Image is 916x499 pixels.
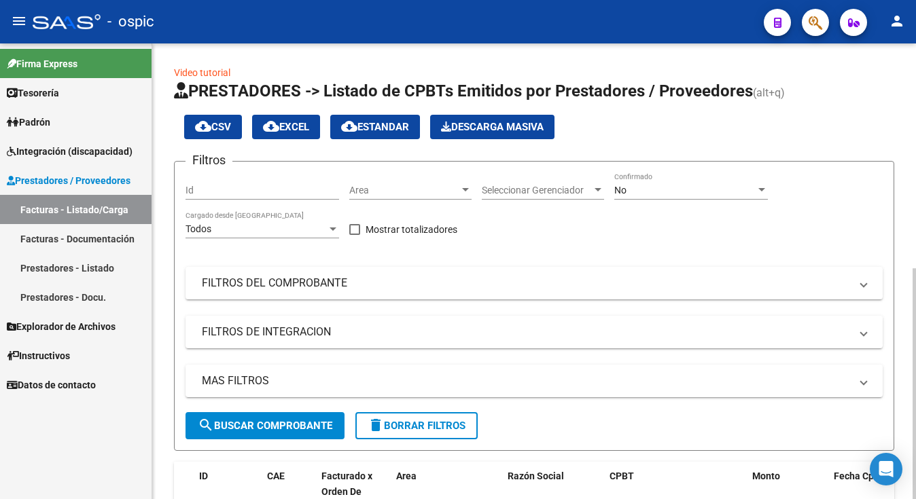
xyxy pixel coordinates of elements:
[7,115,50,130] span: Padrón
[7,319,116,334] span: Explorador de Archivos
[267,470,285,481] span: CAE
[186,223,211,234] span: Todos
[870,453,902,485] div: Open Intercom Messenger
[753,86,785,99] span: (alt+q)
[195,121,231,133] span: CSV
[482,185,592,196] span: Seleccionar Gerenciador
[252,115,320,139] button: EXCEL
[174,67,230,78] a: Video tutorial
[263,118,279,134] mat-icon: cloud_download
[368,420,465,432] span: Borrar Filtros
[396,470,417,481] span: Area
[7,56,77,71] span: Firma Express
[349,185,459,196] span: Area
[202,373,850,388] mat-panel-title: MAS FILTROS
[186,267,883,299] mat-expansion-panel-header: FILTROS DEL COMPROBANTE
[195,118,211,134] mat-icon: cloud_download
[752,470,780,481] span: Monto
[11,13,27,29] mat-icon: menu
[7,348,70,363] span: Instructivos
[441,121,544,133] span: Descarga Masiva
[184,115,242,139] button: CSV
[614,185,627,196] span: No
[186,412,345,439] button: Buscar Comprobante
[202,276,850,291] mat-panel-title: FILTROS DEL COMPROBANTE
[107,7,154,37] span: - ospic
[7,377,96,392] span: Datos de contacto
[321,470,372,497] span: Facturado x Orden De
[430,115,554,139] app-download-masive: Descarga masiva de comprobantes (adjuntos)
[368,417,384,433] mat-icon: delete
[263,121,309,133] span: EXCEL
[7,173,130,188] span: Prestadores / Proveedores
[834,470,883,481] span: Fecha Cpbt
[610,470,634,481] span: CPBT
[330,115,420,139] button: Estandar
[186,316,883,348] mat-expansion-panel-header: FILTROS DE INTEGRACION
[430,115,554,139] button: Descarga Masiva
[366,221,457,238] span: Mostrar totalizadores
[341,121,409,133] span: Estandar
[174,81,753,100] span: PRESTADORES -> Listado de CPBTs Emitidos por Prestadores / Proveedores
[7,86,59,100] span: Tesorería
[202,325,850,339] mat-panel-title: FILTROS DE INTEGRACION
[198,417,214,433] mat-icon: search
[889,13,905,29] mat-icon: person
[186,365,883,397] mat-expansion-panel-header: MAS FILTROS
[186,151,232,170] h3: Filtros
[7,144,133,159] span: Integración (discapacidad)
[508,470,564,481] span: Razón Social
[355,412,478,439] button: Borrar Filtros
[341,118,357,134] mat-icon: cloud_download
[198,420,332,432] span: Buscar Comprobante
[199,470,208,481] span: ID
